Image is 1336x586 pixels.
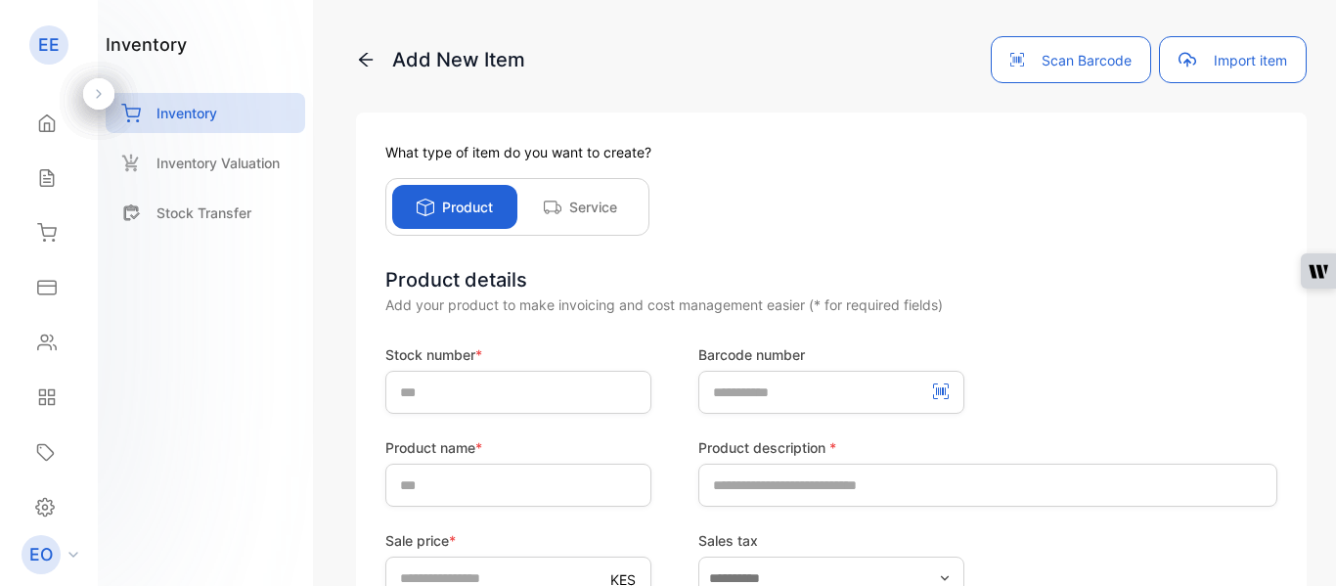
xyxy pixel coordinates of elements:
p: Add New Item [356,45,525,74]
div: Product details [385,265,1277,294]
p: Stock Transfer [156,203,251,223]
label: Barcode number [698,344,964,365]
a: Stock Transfer [106,193,305,233]
h1: inventory [106,31,187,58]
label: Product description [698,437,1277,458]
p: What type of item do you want to create? [385,142,1277,162]
p: Service [569,197,617,217]
p: Product [442,197,493,217]
p: Inventory [156,103,217,123]
label: Sale price [385,530,651,551]
p: EO [29,542,53,567]
button: Scan Barcode [991,36,1151,83]
button: Import item [1159,36,1307,83]
a: Inventory [106,93,305,133]
label: Sales tax [698,530,964,551]
p: Inventory Valuation [156,153,280,173]
div: Add your product to make invoicing and cost management easier (* for required fields) [385,294,1277,315]
label: Product name [385,437,651,458]
a: Inventory Valuation [106,143,305,183]
label: Stock number [385,344,651,365]
p: EE [38,32,60,58]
